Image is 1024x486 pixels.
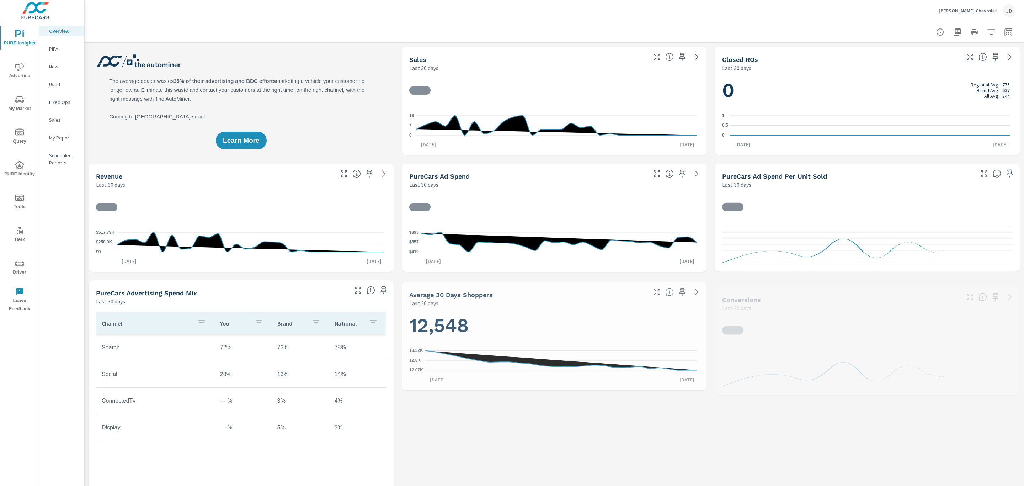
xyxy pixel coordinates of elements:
[96,392,214,410] td: ConnectedTv
[409,122,412,127] text: 7
[977,88,999,93] p: Brand Avg:
[964,291,976,303] button: Make Fullscreen
[677,286,688,298] span: Save this to your personalized report
[277,320,306,327] p: Brand
[214,339,272,356] td: 72%
[722,296,761,303] h5: Conversions
[39,26,84,36] div: Overview
[96,419,214,437] td: Display
[49,152,79,166] p: Scheduled Reports
[409,180,438,189] p: Last 30 days
[1004,51,1015,63] a: See more details in report
[950,25,964,39] button: "Export Report to PDF"
[722,56,758,63] h5: Closed ROs
[1002,82,1010,88] p: 775
[421,258,446,265] p: [DATE]
[39,61,84,72] div: New
[378,168,389,179] a: See more details in report
[425,376,450,383] p: [DATE]
[967,25,981,39] button: Print Report
[96,297,125,306] p: Last 30 days
[96,289,197,297] h5: PureCars Advertising Spend Mix
[338,168,350,179] button: Make Fullscreen
[971,82,999,88] p: Regional Avg:
[102,320,192,327] p: Channel
[214,392,272,410] td: — %
[677,51,688,63] span: Save this to your personalized report
[691,286,702,298] a: See more details in report
[2,161,37,178] span: PURE Identity
[1002,88,1010,93] p: 637
[39,79,84,90] div: Used
[964,51,976,63] button: Make Fullscreen
[722,64,751,72] p: Last 30 days
[214,365,272,383] td: 28%
[691,51,702,63] a: See more details in report
[651,51,662,63] button: Make Fullscreen
[722,304,751,312] p: Last 30 days
[409,173,470,180] h5: PureCars Ad Spend
[329,365,386,383] td: 14%
[96,249,101,254] text: $0
[993,169,1001,178] span: Average cost of advertising per each vehicle sold at the dealer over the selected date range. The...
[223,137,259,144] span: Learn More
[2,63,37,80] span: Advertise
[2,128,37,146] span: Query
[409,348,423,353] text: 13.52K
[49,116,79,123] p: Sales
[674,376,699,383] p: [DATE]
[722,123,728,128] text: 0.5
[978,293,987,301] span: The number of dealer-specified goals completed by a visitor. [Source: This data is provided by th...
[409,113,414,118] text: 13
[722,133,725,138] text: 0
[96,180,125,189] p: Last 30 days
[978,53,987,61] span: Number of Repair Orders Closed by the selected dealership group over the selected time range. [So...
[335,320,363,327] p: National
[978,168,990,179] button: Make Fullscreen
[409,313,700,337] h1: 12,548
[39,132,84,143] div: My Report
[329,392,386,410] td: 4%
[352,169,361,178] span: Total sales revenue over the selected date range. [Source: This data is sourced from the dealer’s...
[1004,291,1015,303] a: See more details in report
[409,291,493,299] h5: Average 30 Days Shoppers
[49,45,79,52] p: PIPA
[0,21,39,316] div: nav menu
[49,27,79,35] p: Overview
[409,64,438,72] p: Last 30 days
[409,358,421,363] text: 12.8K
[409,249,419,254] text: $419
[1003,4,1015,17] div: JD
[665,169,674,178] span: Total cost of media for all PureCars channels for the selected dealership group over the selected...
[39,43,84,54] div: PIPA
[674,141,699,148] p: [DATE]
[214,419,272,437] td: — %
[730,141,755,148] p: [DATE]
[722,180,751,189] p: Last 30 days
[691,168,702,179] a: See more details in report
[39,115,84,125] div: Sales
[220,320,249,327] p: You
[39,97,84,107] div: Fixed Ops
[367,286,375,295] span: This table looks at how you compare to the amount of budget you spend per channel as opposed to y...
[364,168,375,179] span: Save this to your personalized report
[409,299,438,307] p: Last 30 days
[651,168,662,179] button: Make Fullscreen
[49,81,79,88] p: Used
[1004,168,1015,179] span: Save this to your personalized report
[665,288,674,296] span: A rolling 30 day total of daily Shoppers on the dealership website, averaged over the selected da...
[49,99,79,106] p: Fixed Ops
[1002,93,1010,99] p: 744
[409,133,412,138] text: 0
[49,134,79,141] p: My Report
[272,419,329,437] td: 5%
[990,291,1001,303] span: Save this to your personalized report
[378,285,389,296] span: Save this to your personalized report
[988,141,1013,148] p: [DATE]
[96,240,112,245] text: $258.9K
[722,113,725,118] text: 1
[49,63,79,70] p: New
[216,132,266,149] button: Learn More
[329,419,386,437] td: 3%
[409,230,419,235] text: $895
